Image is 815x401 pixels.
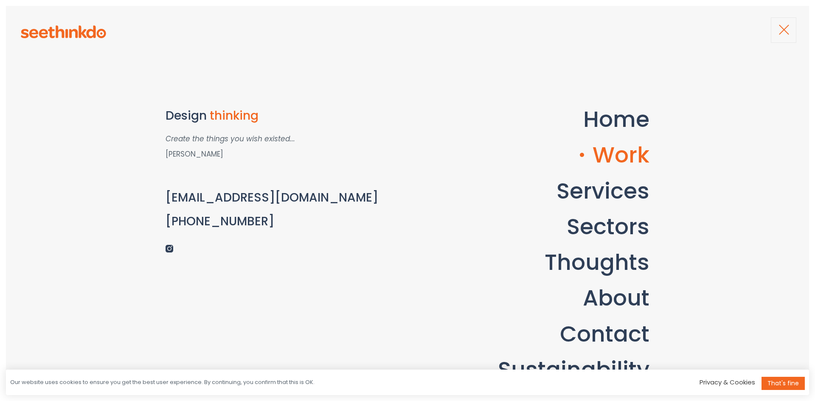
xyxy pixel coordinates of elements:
a: Privacy & Cookies [700,378,755,387]
a: That's fine [762,377,805,390]
a: Thoughts [532,247,649,278]
p: [PERSON_NAME] [166,147,443,161]
img: see-think-do-logo.png [21,25,106,38]
a: [EMAIL_ADDRESS][DOMAIN_NAME] [166,189,378,206]
a: Sectors [554,211,649,242]
a: Work [580,139,649,170]
a: [PHONE_NUMBER] [166,213,274,230]
span: thinking [210,107,259,124]
img: instagram-dark.png [166,245,173,252]
a: About [570,282,649,313]
span: Design [166,107,207,124]
a: Home [570,104,649,135]
h3: Design thinking [166,109,443,123]
div: Our website uses cookies to ensure you get the best user experience. By continuing, you confirm t... [10,379,315,387]
a: Contact [547,318,649,349]
a: Sustainability [485,354,649,385]
p: Create the things you wish existed... [166,132,443,146]
a: Services [544,175,649,206]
